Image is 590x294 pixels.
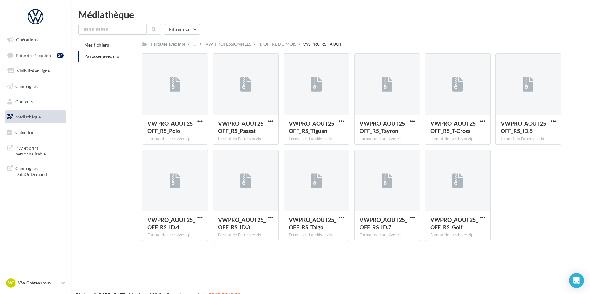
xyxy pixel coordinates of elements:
[15,144,64,157] span: PLV et print personnalisable
[303,41,342,47] div: VW PRO RS - AOUT
[15,164,64,177] span: Campagnes DataOnDemand
[8,280,14,286] span: VC
[430,216,478,230] span: VWPRO_AOUT25_OFF_RS_Golf
[16,37,38,42] span: Opérations
[5,277,66,289] a: VC VW Châteauroux
[4,110,67,123] a: Médiathèque
[164,24,200,35] button: Filtrer par
[259,41,296,47] div: 1_OFFRE DU MOIS
[15,99,33,104] span: Contacts
[84,53,121,59] span: Partagés avec moi
[78,10,583,19] div: Médiathèque
[218,136,273,142] div: Format de l'archive: zip
[4,141,67,159] a: PLV et print personnalisable
[360,120,407,134] span: VWPRO_AOUT25_OFF_RS_Tayron
[360,216,407,230] span: VWPRO_AOUT25_OFF_RS_ID.7
[289,216,336,230] span: VWPRO_AOUT25_OFF_RS_Taigo
[4,80,67,93] a: Campagnes
[4,126,67,139] a: Calendrier
[147,136,203,142] div: Format de l'archive: zip
[501,136,556,142] div: Format de l'archive: zip
[84,42,109,48] span: Mes fichiers
[205,41,251,47] div: VW_PROFESSIONNELS
[15,114,41,119] span: Médiathèque
[151,41,185,47] div: Partagés avec moi
[16,52,51,58] span: Boîte de réception
[501,120,548,134] span: VWPRO_AOUT25_OFF_RS_ID.5
[218,232,273,238] div: Format de l'archive: zip
[4,33,67,46] a: Opérations
[15,130,36,135] span: Calendrier
[289,232,344,238] div: Format de l'archive: zip
[4,95,67,108] a: Contacts
[430,232,486,238] div: Format de l'archive: zip
[4,64,67,77] a: Visibilité en ligne
[289,136,344,142] div: Format de l'archive: zip
[192,40,197,48] div: ...
[360,232,415,238] div: Format de l'archive: zip
[18,280,59,286] p: VW Châteauroux
[289,120,336,134] span: VWPRO_AOUT25_OFF_RS_Tiguan
[218,120,266,134] span: VWPRO_AOUT25_OFF_RS_Passat
[218,216,266,230] span: VWPRO_AOUT25_OFF_RS_ID.3
[15,84,38,89] span: Campagnes
[57,53,64,58] div: 29
[17,68,50,73] span: Visibilité en ligne
[4,49,67,62] a: Boîte de réception29
[430,136,486,142] div: Format de l'archive: zip
[569,273,584,288] div: Open Intercom Messenger
[147,120,195,134] span: VWPRO_AOUT25_OFF_RS_Polo
[4,162,67,180] a: Campagnes DataOnDemand
[147,232,203,238] div: Format de l'archive: zip
[147,216,195,230] span: VWPRO_AOUT25_OFF_RS_ID.4
[360,136,415,142] div: Format de l'archive: zip
[430,120,478,134] span: VWPRO_AOUT25_OFF_RS_T-Cross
